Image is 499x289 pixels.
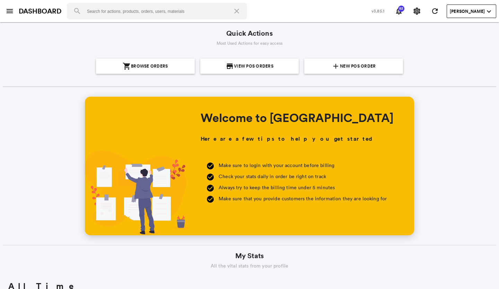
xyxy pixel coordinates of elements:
[450,8,485,15] span: [PERSON_NAME]
[226,62,234,70] md-icon: {{action.icon}}
[219,194,387,203] p: Make sure that you provide customers the information they are looking for
[3,4,17,18] button: open sidebar
[410,4,424,18] button: Settings
[96,59,195,74] a: {{action.icon}}Browse Orders
[217,40,283,46] span: Most Used Actions for easy access
[69,3,86,19] button: Search
[226,28,272,38] span: Quick Actions
[233,7,241,15] md-icon: close
[228,3,245,19] button: Clear
[67,3,247,19] input: Search for actions, products, orders, users, materials
[201,135,374,143] h3: Here are a few tips to help you get started
[123,62,131,70] md-icon: {{action.icon}}
[234,59,273,74] span: View POS Orders
[219,172,387,181] p: Check your stats daily in order be right on track
[206,162,215,170] md-icon: check_circle
[201,111,394,124] h1: Welcome to [GEOGRAPHIC_DATA]
[413,7,421,15] md-icon: settings
[219,183,387,192] p: Always try to keep the billing time under 5 minutes
[131,59,168,74] span: Browse Orders
[398,7,405,10] span: 82
[340,59,376,74] span: New POS Order
[211,262,288,269] span: All the vital stats from your profile
[206,173,215,181] md-icon: check_circle
[200,59,299,74] a: {{action.icon}}View POS Orders
[392,4,406,18] button: Notifications
[6,7,14,15] md-icon: menu
[371,8,384,14] span: v3.85.1
[428,4,442,18] button: Refresh State
[447,5,496,18] button: User
[206,184,215,192] md-icon: check_circle
[235,251,264,261] span: My Stats
[219,161,387,169] p: Make sure to login with your account before billing
[73,7,81,15] md-icon: search
[206,195,215,203] md-icon: check_circle
[395,7,403,15] md-icon: notifications
[485,7,493,16] md-icon: expand_more
[332,62,340,70] md-icon: {{action.icon}}
[19,6,61,16] a: DASHBOARD
[431,7,439,15] md-icon: refresh
[304,59,403,74] a: {{action.icon}}New POS Order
